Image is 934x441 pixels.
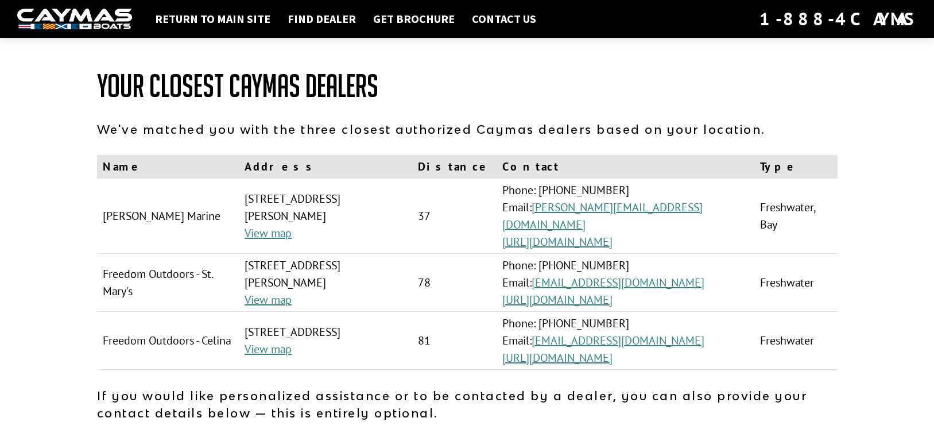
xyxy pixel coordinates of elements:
a: Find Dealer [282,11,362,26]
td: Phone: [PHONE_NUMBER] Email: [497,179,754,254]
th: Address [239,155,412,179]
td: Freshwater, Bay [754,179,837,254]
a: View map [245,292,292,307]
th: Contact [497,155,754,179]
td: [STREET_ADDRESS][PERSON_NAME] [239,254,412,312]
td: [STREET_ADDRESS] [239,312,412,370]
a: View map [245,226,292,241]
h1: Your Closest Caymas Dealers [97,69,838,103]
td: Freedom Outdoors - Celina [97,312,239,370]
a: [URL][DOMAIN_NAME] [502,292,613,307]
td: Phone: [PHONE_NUMBER] Email: [497,254,754,312]
td: [PERSON_NAME] Marine [97,179,239,254]
a: [URL][DOMAIN_NAME] [502,234,613,249]
td: [STREET_ADDRESS][PERSON_NAME] [239,179,412,254]
td: 37 [412,179,497,254]
p: We've matched you with the three closest authorized Caymas dealers based on your location. [97,121,838,138]
td: 78 [412,254,497,312]
a: Get Brochure [367,11,460,26]
td: 81 [412,312,497,370]
td: Freedom Outdoors - St. Mary's [97,254,239,312]
a: Return to main site [149,11,276,26]
img: white-logo-c9c8dbefe5ff5ceceb0f0178aa75bf4bb51f6bca0971e226c86eb53dfe498488.png [17,9,132,30]
a: [EMAIL_ADDRESS][DOMAIN_NAME] [532,275,704,290]
td: Phone: [PHONE_NUMBER] Email: [497,312,754,370]
div: 1-888-4CAYMAS [759,6,917,32]
a: [URL][DOMAIN_NAME] [502,350,613,365]
a: [PERSON_NAME][EMAIL_ADDRESS][DOMAIN_NAME] [502,200,703,232]
td: Freshwater [754,254,837,312]
a: Contact Us [466,11,542,26]
a: [EMAIL_ADDRESS][DOMAIN_NAME] [532,333,704,348]
th: Type [754,155,837,179]
th: Distance [412,155,497,179]
td: Freshwater [754,312,837,370]
a: View map [245,342,292,357]
p: If you would like personalized assistance or to be contacted by a dealer, you can also provide yo... [97,387,838,421]
th: Name [97,155,239,179]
